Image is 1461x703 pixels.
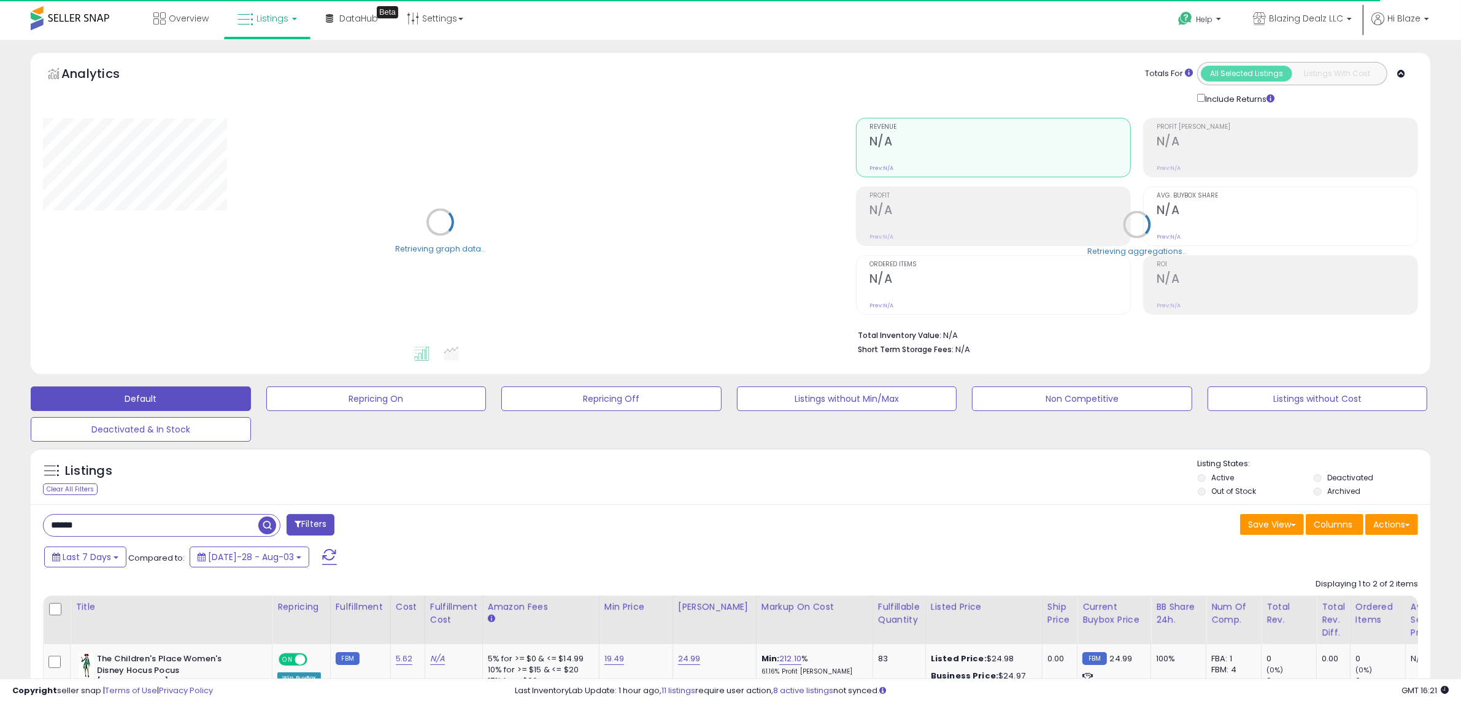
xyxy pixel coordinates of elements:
div: 10% for >= $15 & <= $20 [488,664,590,675]
button: Columns [1306,514,1363,535]
div: Listed Price [931,601,1037,613]
div: Avg Selling Price [1411,601,1455,639]
b: Listed Price: [931,653,987,664]
label: Archived [1327,486,1360,496]
div: 83 [878,653,916,664]
a: 11 listings [661,685,695,696]
div: Num of Comp. [1211,601,1256,626]
button: Default [31,386,251,411]
button: Last 7 Days [44,547,126,567]
span: Last 7 Days [63,551,111,563]
button: [DATE]-28 - Aug-03 [190,547,309,567]
label: Deactivated [1327,472,1373,483]
span: Overview [169,12,209,25]
a: Hi Blaze [1371,12,1429,40]
th: The percentage added to the cost of goods (COGS) that forms the calculator for Min & Max prices. [756,596,873,644]
b: Business Price: [931,670,998,682]
div: N/A [1411,653,1451,664]
div: Last InventoryLab Update: 1 hour ago, require user action, not synced. [515,685,1449,697]
div: $24.98 [931,653,1033,664]
a: 24.99 [678,653,701,665]
span: Listings [256,12,288,25]
i: Get Help [1178,11,1193,26]
b: The Children's Place Women's Disney Hocus Pocus [PERSON_NAME] Classic Adult Costume, Green, XL (1... [97,653,246,702]
a: 19.49 [604,653,625,665]
p: Listing States: [1198,458,1430,470]
small: (0%) [1266,665,1284,675]
span: Hi Blaze [1387,12,1421,25]
span: Help [1196,14,1212,25]
div: Fulfillment Cost [430,601,477,626]
span: [DATE]-28 - Aug-03 [208,551,294,563]
div: seller snap | | [12,685,213,697]
div: Title [75,601,267,613]
a: N/A [430,653,445,665]
img: 41w7BZqW9FL._SL40_.jpg [79,653,94,678]
div: Tooltip anchor [377,6,398,18]
p: 61.16% Profit [PERSON_NAME] [761,667,863,676]
div: Min Price [604,601,668,613]
span: DataHub [339,12,378,25]
small: FBM [1082,652,1106,665]
div: Win BuyBox [277,672,321,683]
div: 0 [1355,675,1405,686]
div: Include Returns [1188,91,1289,106]
div: Total Rev. Diff. [1322,601,1345,639]
div: 0.00 [1047,653,1068,664]
div: 17% for > $20 [488,675,590,686]
div: BB Share 24h. [1156,601,1201,626]
button: All Selected Listings [1201,66,1292,82]
h5: Listings [65,463,112,480]
div: Repricing [277,601,325,613]
button: Listings without Cost [1208,386,1428,411]
span: Columns [1314,518,1352,531]
div: Cost [396,601,420,613]
div: FBA: 1 [1211,653,1252,664]
div: Totals For [1145,68,1193,80]
label: Out of Stock [1211,486,1256,496]
div: 0 [1355,653,1405,664]
button: Save View [1240,514,1304,535]
div: % [761,653,863,676]
button: Non Competitive [972,386,1192,411]
span: 2025-08-11 16:21 GMT [1401,685,1449,696]
div: Current Buybox Price [1082,601,1146,626]
a: 5.62 [396,653,413,665]
small: (0%) [1355,665,1373,675]
div: Ordered Items [1355,601,1400,626]
div: Fulfillment [336,601,385,613]
div: 0 [1266,653,1316,664]
div: $24.97 [931,670,1033,682]
span: 24.99 [1110,653,1133,664]
div: Total Rev. [1266,601,1311,626]
div: 0 [1266,675,1316,686]
a: 212.10 [779,653,801,665]
div: 5% for >= $0 & <= $14.99 [488,653,590,664]
div: Displaying 1 to 2 of 2 items [1316,578,1418,590]
div: Retrieving aggregations.. [1087,245,1186,256]
button: Deactivated & In Stock [31,417,251,442]
a: Terms of Use [105,685,157,696]
label: Active [1211,472,1234,483]
a: 8 active listings [773,685,833,696]
div: Markup on Cost [761,601,868,613]
b: Min: [761,653,780,664]
div: Retrieving graph data.. [395,243,485,254]
div: FBM: 4 [1211,664,1252,675]
span: OFF [306,655,325,665]
a: Privacy Policy [159,685,213,696]
span: Blazing Dealz LLC [1269,12,1343,25]
div: [PERSON_NAME] [678,601,751,613]
button: Listings With Cost [1292,66,1383,82]
button: Actions [1365,514,1418,535]
div: Fulfillable Quantity [878,601,920,626]
div: Ship Price [1047,601,1072,626]
span: Compared to: [128,552,185,564]
small: FBM [336,652,360,665]
button: Repricing Off [501,386,722,411]
a: Help [1168,2,1233,40]
div: 0.00 [1322,653,1341,664]
strong: Copyright [12,685,57,696]
button: Repricing On [266,386,487,411]
div: 100% [1156,653,1197,664]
